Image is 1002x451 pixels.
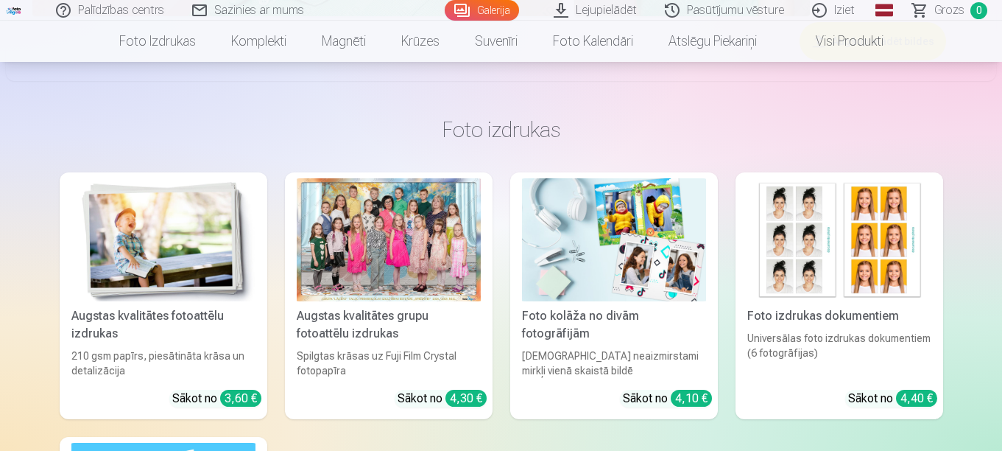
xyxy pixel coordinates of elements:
[71,116,931,143] h3: Foto izdrukas
[747,178,931,301] img: Foto izdrukas dokumentiem
[66,307,261,343] div: Augstas kvalitātes fotoattēlu izdrukas
[623,390,712,408] div: Sākot no
[535,21,651,62] a: Foto kalendāri
[516,307,712,343] div: Foto kolāža no divām fotogrāfijām
[304,21,384,62] a: Magnēti
[970,2,987,19] span: 0
[516,349,712,378] div: [DEMOGRAPHIC_DATA] neaizmirstami mirkļi vienā skaistā bildē
[671,390,712,407] div: 4,10 €
[522,178,706,301] img: Foto kolāža no divām fotogrāfijām
[848,390,937,408] div: Sākot no
[896,390,937,407] div: 4,40 €
[66,349,261,378] div: 210 gsm papīrs, piesātināta krāsa un detalizācija
[445,390,487,407] div: 4,30 €
[384,21,457,62] a: Krūzes
[6,6,22,15] img: /fa1
[291,307,487,343] div: Augstas kvalitātes grupu fotoattēlu izdrukas
[102,21,214,62] a: Foto izdrukas
[214,21,304,62] a: Komplekti
[457,21,535,62] a: Suvenīri
[285,172,493,419] a: Augstas kvalitātes grupu fotoattēlu izdrukasSpilgtas krāsas uz Fuji Film Crystal fotopapīraSākot ...
[775,21,901,62] a: Visi produkti
[398,390,487,408] div: Sākot no
[741,331,937,378] div: Universālas foto izdrukas dokumentiem (6 fotogrāfijas)
[651,21,775,62] a: Atslēgu piekariņi
[291,349,487,378] div: Spilgtas krāsas uz Fuji Film Crystal fotopapīra
[934,1,964,19] span: Grozs
[172,390,261,408] div: Sākot no
[71,178,255,301] img: Augstas kvalitātes fotoattēlu izdrukas
[735,172,943,419] a: Foto izdrukas dokumentiemFoto izdrukas dokumentiemUniversālas foto izdrukas dokumentiem (6 fotogr...
[60,172,267,419] a: Augstas kvalitātes fotoattēlu izdrukasAugstas kvalitātes fotoattēlu izdrukas210 gsm papīrs, piesā...
[510,172,718,419] a: Foto kolāža no divām fotogrāfijāmFoto kolāža no divām fotogrāfijām[DEMOGRAPHIC_DATA] neaizmirstam...
[220,390,261,407] div: 3,60 €
[741,307,937,325] div: Foto izdrukas dokumentiem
